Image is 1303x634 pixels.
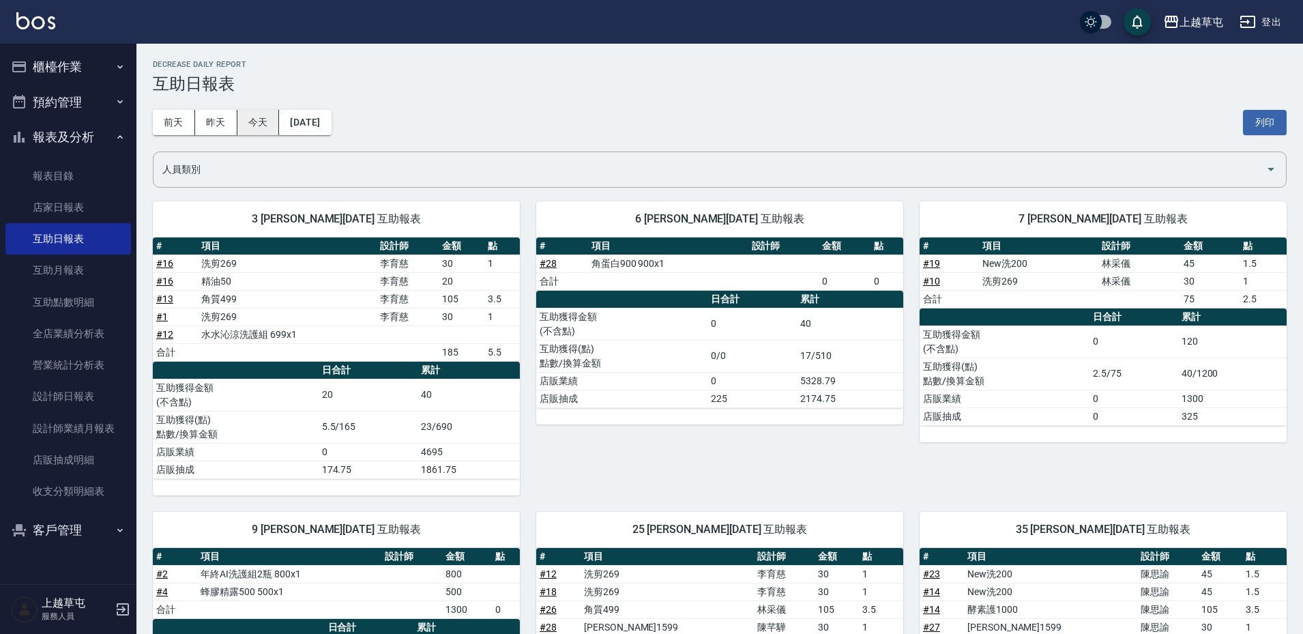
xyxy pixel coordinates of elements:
[153,461,319,478] td: 店販抽成
[381,548,442,566] th: 設計師
[754,601,815,618] td: 林采儀
[797,372,903,390] td: 5328.79
[5,255,131,286] a: 互助月報表
[156,258,173,269] a: #16
[5,513,131,548] button: 客戶管理
[16,12,55,29] img: Logo
[859,548,903,566] th: 點
[1089,407,1178,425] td: 0
[553,523,887,536] span: 25 [PERSON_NAME][DATE] 互助報表
[920,290,979,308] td: 合計
[540,622,557,633] a: #28
[754,548,815,566] th: 設計師
[1180,255,1240,272] td: 45
[536,308,708,340] td: 互助獲得金額 (不含點)
[964,601,1137,618] td: 酵素護1000
[1180,272,1240,290] td: 30
[153,237,520,362] table: a dense table
[815,565,859,583] td: 30
[418,362,520,379] th: 累計
[198,326,377,343] td: 水水沁涼洗護組 699x1
[707,372,797,390] td: 0
[153,74,1287,93] h3: 互助日報表
[707,291,797,308] th: 日合計
[439,272,484,290] td: 20
[169,212,503,226] span: 3 [PERSON_NAME][DATE] 互助報表
[153,548,520,619] table: a dense table
[819,237,870,255] th: 金額
[198,255,377,272] td: 洗剪269
[859,601,903,618] td: 3.5
[588,255,748,272] td: 角蛋白900 900x1
[1243,110,1287,135] button: 列印
[42,596,111,610] h5: 上越草屯
[1178,390,1287,407] td: 1300
[5,444,131,476] a: 店販抽成明細
[156,586,168,597] a: #4
[536,340,708,372] td: 互助獲得(點) 點數/換算金額
[197,565,381,583] td: 年終AI洗護組2瓶 800x1
[492,601,520,618] td: 0
[377,290,439,308] td: 李育慈
[1242,601,1287,618] td: 3.5
[1240,255,1287,272] td: 1.5
[859,583,903,601] td: 1
[153,343,198,361] td: 合計
[198,290,377,308] td: 角質499
[5,85,131,120] button: 預約管理
[319,362,418,379] th: 日合計
[156,568,168,579] a: #2
[920,237,1287,308] table: a dense table
[1198,548,1242,566] th: 金額
[1089,390,1178,407] td: 0
[484,343,520,361] td: 5.5
[5,476,131,507] a: 收支分類明細表
[1137,548,1198,566] th: 設計師
[920,548,964,566] th: #
[797,340,903,372] td: 17/510
[923,622,940,633] a: #27
[198,308,377,326] td: 洗剪269
[5,318,131,349] a: 全店業績分析表
[1158,8,1229,36] button: 上越草屯
[1089,326,1178,358] td: 0
[936,523,1270,536] span: 35 [PERSON_NAME][DATE] 互助報表
[1242,583,1287,601] td: 1.5
[815,601,859,618] td: 105
[1260,158,1282,180] button: Open
[418,461,520,478] td: 1861.75
[153,411,319,443] td: 互助獲得(點) 點數/換算金額
[5,381,131,412] a: 設計師日報表
[5,119,131,155] button: 報表及分析
[156,293,173,304] a: #13
[536,291,903,408] table: a dense table
[153,379,319,411] td: 互助獲得金額 (不含點)
[1178,407,1287,425] td: 325
[707,340,797,372] td: 0/0
[484,308,520,326] td: 1
[5,223,131,255] a: 互助日報表
[536,272,588,290] td: 合計
[797,308,903,340] td: 40
[553,212,887,226] span: 6 [PERSON_NAME][DATE] 互助報表
[1137,565,1198,583] td: 陳思諭
[153,110,195,135] button: 前天
[815,548,859,566] th: 金額
[920,358,1089,390] td: 互助獲得(點) 點數/換算金額
[319,443,418,461] td: 0
[153,548,197,566] th: #
[153,362,520,479] table: a dense table
[195,110,237,135] button: 昨天
[5,192,131,223] a: 店家日報表
[42,610,111,622] p: 服務人員
[920,308,1287,426] table: a dense table
[923,586,940,597] a: #14
[1124,8,1151,35] button: save
[536,237,588,255] th: #
[153,237,198,255] th: #
[439,255,484,272] td: 30
[237,110,280,135] button: 今天
[936,212,1270,226] span: 7 [PERSON_NAME][DATE] 互助報表
[815,583,859,601] td: 30
[377,237,439,255] th: 設計師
